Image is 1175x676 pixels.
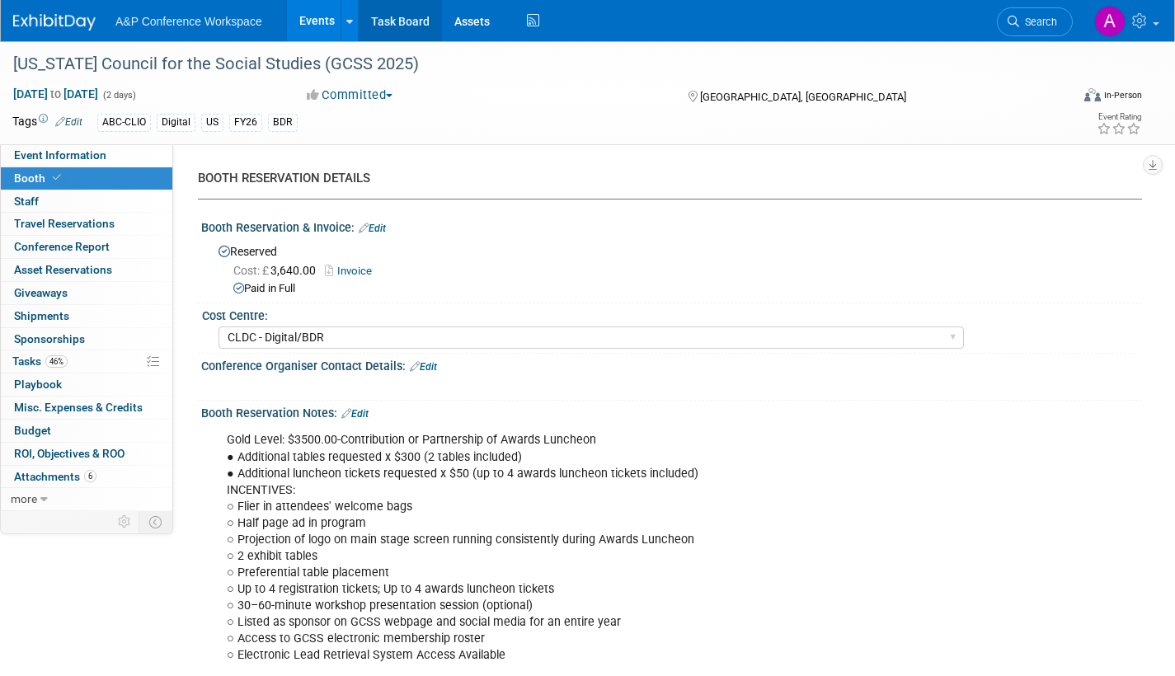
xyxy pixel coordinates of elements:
[12,87,99,101] span: [DATE] [DATE]
[1,213,172,235] a: Travel Reservations
[157,114,195,131] div: Digital
[13,14,96,31] img: ExhibitDay
[1019,16,1057,28] span: Search
[53,173,61,182] i: Booth reservation complete
[341,408,369,420] a: Edit
[14,240,110,253] span: Conference Report
[1094,6,1126,37] img: Amanda Oney
[1,259,172,281] a: Asset Reservations
[1,397,172,419] a: Misc. Expenses & Credits
[1,443,172,465] a: ROI, Objectives & ROO
[14,378,62,391] span: Playbook
[201,354,1142,375] div: Conference Organiser Contact Details:
[14,401,143,414] span: Misc. Expenses & Credits
[14,447,125,460] span: ROI, Objectives & ROO
[1097,113,1141,121] div: Event Rating
[14,263,112,276] span: Asset Reservations
[11,492,37,505] span: more
[301,87,399,104] button: Committed
[14,217,115,230] span: Travel Reservations
[14,424,51,437] span: Budget
[97,114,151,131] div: ABC-CLIO
[1,282,172,304] a: Giveaways
[1,236,172,258] a: Conference Report
[1,466,172,488] a: Attachments6
[110,511,139,533] td: Personalize Event Tab Strip
[14,470,96,483] span: Attachments
[1,488,172,510] a: more
[233,281,1130,297] div: Paid in Full
[14,309,69,322] span: Shipments
[55,116,82,128] a: Edit
[1,420,172,442] a: Budget
[84,470,96,482] span: 6
[268,114,298,131] div: BDR
[233,264,270,277] span: Cost: £
[14,171,64,185] span: Booth
[1,350,172,373] a: Tasks46%
[229,114,262,131] div: FY26
[139,511,173,533] td: Toggle Event Tabs
[115,15,262,28] span: A&P Conference Workspace
[198,170,1130,187] div: BOOTH RESERVATION DETAILS
[14,286,68,299] span: Giveaways
[215,424,960,672] div: Gold Level: $3500.00-Contribution or Partnership of Awards Luncheon ● Additional tables requested...
[1,305,172,327] a: Shipments
[101,90,136,101] span: (2 days)
[201,114,223,131] div: US
[997,7,1073,36] a: Search
[359,223,386,234] a: Edit
[233,264,322,277] span: 3,640.00
[1,144,172,167] a: Event Information
[45,355,68,368] span: 46%
[1,328,172,350] a: Sponsorships
[1084,88,1101,101] img: Format-Inperson.png
[48,87,63,101] span: to
[14,332,85,345] span: Sponsorships
[325,265,380,277] a: Invoice
[700,91,906,103] span: [GEOGRAPHIC_DATA], [GEOGRAPHIC_DATA]
[14,148,106,162] span: Event Information
[410,361,437,373] a: Edit
[1,373,172,396] a: Playbook
[12,354,68,368] span: Tasks
[7,49,1046,79] div: [US_STATE] Council for the Social Studies (GCSS 2025)
[975,86,1142,110] div: Event Format
[201,401,1142,422] div: Booth Reservation Notes:
[12,113,82,132] td: Tags
[1,190,172,213] a: Staff
[14,195,39,208] span: Staff
[1,167,172,190] a: Booth
[214,239,1130,297] div: Reserved
[202,303,1135,324] div: Cost Centre:
[201,215,1142,237] div: Booth Reservation & Invoice:
[1103,89,1142,101] div: In-Person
